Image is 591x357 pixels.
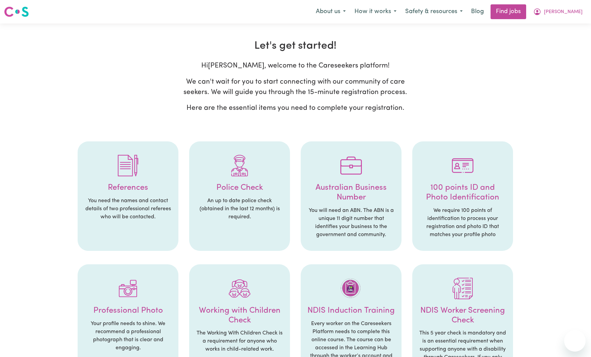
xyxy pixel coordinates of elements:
[350,5,401,19] button: How it works
[196,197,283,221] p: An up to date police check (obtained in the last 12 months) is required.
[307,207,395,239] p: You will need an ABN. The ABN is a unique 11 digit number that identifies your business to the go...
[419,207,506,239] p: We require 100 points of identification to process your registration and photo ID that matches yo...
[311,5,350,19] button: About us
[176,77,415,97] p: We can't wait for you to start connecting with our community of care seekers. We will guide you t...
[84,183,172,193] h4: References
[4,4,29,19] a: Careseekers logo
[84,197,172,221] p: You need the names and contact details of two professional referees who will be contacted.
[401,5,467,19] button: Safety & resources
[176,103,415,113] p: Here are the essential items you need to complete your registration.
[176,60,415,71] p: Hi [PERSON_NAME] , welcome to the Careseekers platform!
[419,183,506,203] h4: 100 points ID and Photo Identification
[84,320,172,352] p: Your profile needs to shine. We recommend a professional photograph that is clear and engaging.
[196,306,283,325] h4: Working with Children Check
[4,6,29,18] img: Careseekers logo
[196,329,283,353] p: The Working With Children Check is a requirement for anyone who works in child-related work.
[84,306,172,316] h4: Professional Photo
[491,4,526,19] a: Find jobs
[307,306,395,316] h4: NDIS Induction Training
[196,183,283,193] h4: Police Check
[467,4,488,19] a: Blog
[544,8,583,16] span: [PERSON_NAME]
[53,40,538,52] h2: Let's get started!
[564,330,586,352] iframe: Button to launch messaging window
[529,5,587,19] button: My Account
[307,183,395,203] h4: Australian Business Number
[419,306,506,325] h4: NDIS Worker Screening Check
